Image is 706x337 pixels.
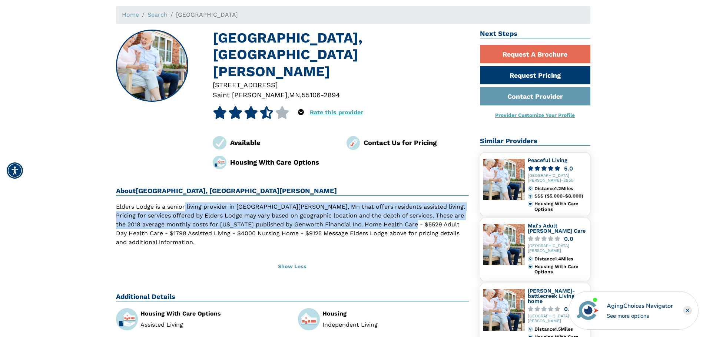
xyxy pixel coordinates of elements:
[213,30,469,80] h1: [GEOGRAPHIC_DATA], [GEOGRAPHIC_DATA][PERSON_NAME]
[528,288,577,304] a: [PERSON_NAME]-battlecreek Living-home
[480,30,590,38] h2: Next Steps
[528,157,567,163] a: Peaceful Living
[310,109,363,116] a: Rate this provider
[116,6,590,24] nav: breadcrumb
[528,327,533,332] img: distance.svg
[534,201,587,212] div: Housing With Care Options
[116,202,469,247] p: Elders Lodge is a senior living provider in [GEOGRAPHIC_DATA][PERSON_NAME], Mn that offers reside...
[528,264,533,269] img: primary.svg
[480,66,590,84] a: Request Pricing
[683,306,692,315] div: Close
[607,301,673,310] div: AgingChoices Navigator
[302,90,340,100] div: 55106-2894
[534,256,587,262] div: Distance 1.4 Miles
[287,91,289,99] span: ,
[116,187,469,196] h2: About [GEOGRAPHIC_DATA], [GEOGRAPHIC_DATA][PERSON_NAME]
[140,322,287,328] li: Assisted Living
[364,138,469,148] div: Contact Us for Pricing
[116,259,469,275] button: Show Less
[528,306,587,312] a: 0.0
[528,193,533,199] img: cost.svg
[289,91,300,99] span: MN
[322,311,469,317] div: Housing
[213,80,469,90] div: [STREET_ADDRESS]
[564,166,573,171] div: 5.0
[575,298,600,323] img: avatar
[298,106,304,119] div: Popover trigger
[480,87,590,105] a: Contact Provider
[528,186,533,191] img: distance.svg
[116,30,188,101] img: Elders Lodge, Saint Paul MN
[534,193,587,199] div: $$$ ($5,000-$8,000)
[528,244,587,253] div: [GEOGRAPHIC_DATA][PERSON_NAME]
[528,223,586,234] a: Mai's Adult [PERSON_NAME] Care
[528,166,587,171] a: 5.0
[528,236,587,242] a: 0.0
[607,312,673,320] div: See more options
[528,173,587,183] div: [GEOGRAPHIC_DATA][PERSON_NAME]-3955
[122,11,139,18] a: Home
[230,157,335,167] div: Housing With Care Options
[534,264,587,275] div: Housing With Care Options
[480,137,590,146] h2: Similar Providers
[480,45,590,63] a: Request A Brochure
[534,186,587,191] div: Distance 1.2 Miles
[176,11,238,18] span: [GEOGRAPHIC_DATA]
[564,236,573,242] div: 0.0
[495,112,575,118] a: Provider Customize Your Profile
[528,256,533,262] img: distance.svg
[322,322,469,328] li: Independent Living
[148,11,168,18] a: Search
[7,162,23,179] div: Accessibility Menu
[528,314,587,324] div: [GEOGRAPHIC_DATA][PERSON_NAME]
[140,311,287,317] div: Housing With Care Options
[528,201,533,206] img: primary.svg
[300,91,302,99] span: ,
[213,91,287,99] span: Saint [PERSON_NAME]
[230,138,335,148] div: Available
[534,327,587,332] div: Distance 1.5 Miles
[116,293,469,301] h2: Additional Details
[564,306,573,312] div: 0.0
